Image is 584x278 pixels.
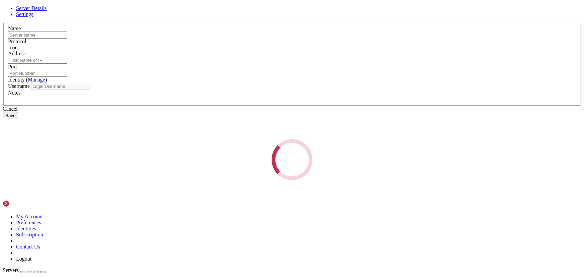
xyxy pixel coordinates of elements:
label: Icon [8,45,17,50]
div: Cancel [3,106,581,112]
a: Servers [3,267,46,273]
a: Preferences [16,220,41,225]
label: Port [8,64,17,69]
a: Identities [16,226,36,231]
a: Contact Us [16,244,40,249]
label: Name [8,25,21,31]
a: Server Details [16,5,47,11]
label: Identity [8,77,47,82]
span: Servers [3,267,19,273]
div: (0, 1) [3,8,5,14]
label: Address [8,51,25,56]
x-row: FATAL ERROR: Connection refused [3,3,497,8]
label: Notes [8,90,20,96]
a: Subscription [16,232,43,237]
div: Loading... [272,139,312,180]
a: Settings [16,11,33,17]
input: Login Username [31,83,90,90]
label: Protocol [8,39,26,44]
a: Manage [28,77,45,82]
label: Username [8,83,30,89]
button: Save [3,112,18,119]
input: Port Number [8,70,67,77]
a: My Account [16,214,43,219]
img: Shellngn [3,200,41,207]
span: ( ) [26,77,47,82]
a: Logout [16,256,31,262]
input: Server Name [8,32,67,39]
input: Host Name or IP [8,57,67,64]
